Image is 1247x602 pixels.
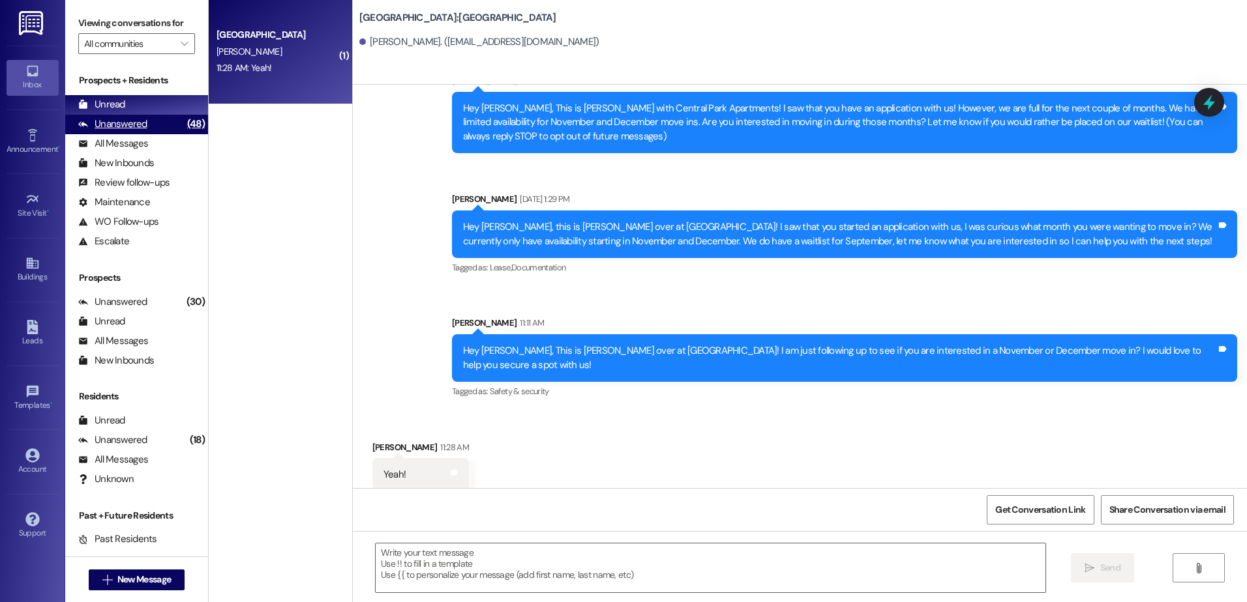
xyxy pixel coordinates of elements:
[452,258,1237,277] div: Tagged as:
[7,380,59,416] a: Templates •
[50,399,52,408] span: •
[1101,495,1234,524] button: Share Conversation via email
[463,102,1216,143] div: Hey [PERSON_NAME], This is [PERSON_NAME] with Central Park Apartments! I saw that you have an app...
[372,440,469,459] div: [PERSON_NAME]
[65,509,208,523] div: Past + Future Residents
[78,315,125,328] div: Unread
[511,262,566,273] span: Documentation
[7,508,59,543] a: Support
[383,468,406,481] div: Yeah!
[359,35,599,49] div: [PERSON_NAME]. ([EMAIL_ADDRESS][DOMAIN_NAME])
[1109,503,1225,517] span: Share Conversation via email
[187,430,208,450] div: (18)
[78,13,195,33] label: Viewing conversations for
[117,573,171,586] span: New Message
[78,215,158,229] div: WO Follow-ups
[1194,563,1203,573] i: 
[217,62,272,74] div: 11:28 AM: Yeah!
[437,440,469,454] div: 11:28 AM
[490,262,511,273] span: Lease ,
[65,271,208,285] div: Prospects
[78,235,129,248] div: Escalate
[517,192,569,206] div: [DATE] 1:29 PM
[78,414,125,427] div: Unread
[1085,563,1094,573] i: 
[1071,553,1134,582] button: Send
[217,46,282,57] span: [PERSON_NAME]
[65,390,208,403] div: Residents
[84,33,174,54] input: All communities
[78,433,147,447] div: Unanswered
[78,334,148,348] div: All Messages
[58,143,60,152] span: •
[89,569,185,590] button: New Message
[452,382,1237,401] div: Tagged as:
[995,503,1085,517] span: Get Conversation Link
[78,532,157,546] div: Past Residents
[102,575,112,585] i: 
[7,60,59,95] a: Inbox
[78,354,154,367] div: New Inbounds
[1100,561,1120,575] span: Send
[183,292,208,312] div: (30)
[217,28,337,42] div: [GEOGRAPHIC_DATA]
[78,98,125,111] div: Unread
[47,207,49,216] span: •
[78,472,134,486] div: Unknown
[517,316,544,330] div: 11:11 AM
[7,188,59,223] a: Site Visit •
[78,295,147,309] div: Unanswered
[65,74,208,87] div: Prospects + Residents
[463,220,1216,248] div: Hey [PERSON_NAME], this is [PERSON_NAME] over at [GEOGRAPHIC_DATA]! I saw that you started an app...
[7,444,59,480] a: Account
[78,137,148,150] div: All Messages
[19,11,46,35] img: ResiDesk Logo
[490,386,549,397] span: Safety & security
[7,252,59,287] a: Buildings
[463,344,1216,372] div: Hey [PERSON_NAME], This is [PERSON_NAME] over at [GEOGRAPHIC_DATA]! I am just following up to see...
[78,453,148,466] div: All Messages
[184,114,208,134] div: (48)
[78,117,147,131] div: Unanswered
[7,316,59,351] a: Leads
[78,195,150,209] div: Maintenance
[78,156,154,170] div: New Inbounds
[987,495,1094,524] button: Get Conversation Link
[359,11,556,25] b: [GEOGRAPHIC_DATA]: [GEOGRAPHIC_DATA]
[181,38,188,49] i: 
[452,192,1237,210] div: [PERSON_NAME]
[452,316,1237,334] div: [PERSON_NAME]
[78,176,170,190] div: Review follow-ups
